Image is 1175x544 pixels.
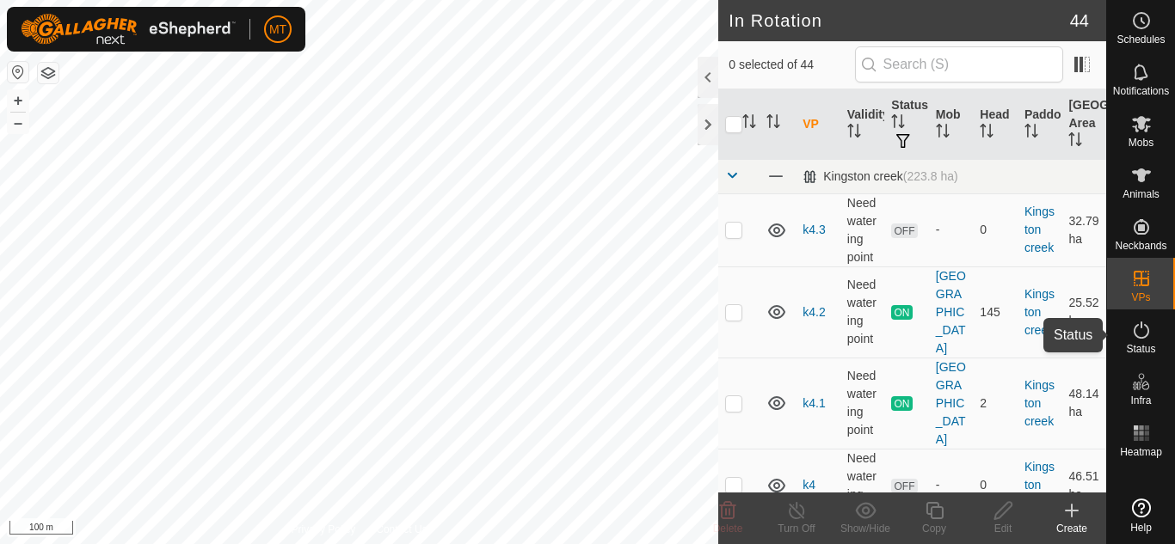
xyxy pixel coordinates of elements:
button: – [8,113,28,133]
td: Need watering point [840,449,885,522]
a: k4.3 [803,223,825,236]
p-sorticon: Activate to sort [766,117,780,131]
th: VP [796,89,840,160]
p-sorticon: Activate to sort [980,126,994,140]
a: Kingston creek [1024,378,1055,428]
td: 46.51 ha [1061,449,1106,522]
a: Kingston creek [1024,205,1055,254]
p-sorticon: Activate to sort [1068,135,1082,149]
span: Status [1126,344,1155,354]
td: Need watering point [840,193,885,266]
div: Turn Off [762,521,831,536]
th: [GEOGRAPHIC_DATA] Area [1061,89,1106,160]
p-sorticon: Activate to sort [936,126,950,140]
span: OFF [891,223,917,238]
td: 32.79 ha [1061,193,1106,266]
span: Delete [713,523,743,535]
p-sorticon: Activate to sort [1024,126,1038,140]
span: Notifications [1113,86,1169,96]
span: VPs [1131,292,1150,303]
button: Reset Map [8,62,28,83]
a: Help [1107,492,1175,540]
td: 0 [973,193,1018,266]
th: Paddock [1018,89,1062,160]
button: + [8,90,28,111]
span: Mobs [1129,138,1153,148]
span: Infra [1130,395,1151,406]
p-sorticon: Activate to sort [891,117,905,131]
div: Show/Hide [831,521,900,536]
td: 0 [973,449,1018,522]
a: Kingston creek [1024,460,1055,510]
input: Search (S) [855,46,1063,83]
span: ON [891,396,912,411]
a: Kingston creek [1024,287,1055,337]
a: k4.1 [803,396,825,410]
span: Heatmap [1120,447,1162,457]
td: 145 [973,266,1018,358]
span: Schedules [1117,34,1165,45]
span: MT [269,21,286,39]
span: (223.8 ha) [903,169,958,183]
div: Edit [969,521,1037,536]
a: Privacy Policy [292,522,356,537]
img: Gallagher Logo [21,14,236,45]
th: Mob [929,89,974,160]
div: Create [1037,521,1106,536]
td: Need watering point [840,358,885,449]
a: Contact Us [376,522,427,537]
span: 0 selected of 44 [729,56,854,74]
div: - [936,476,967,494]
span: Help [1130,523,1152,533]
p-sorticon: Activate to sort [847,126,861,140]
a: k4 [803,478,815,492]
div: [GEOGRAPHIC_DATA] [936,358,967,449]
span: OFF [891,479,917,493]
span: Neckbands [1115,241,1166,251]
td: Need watering point [840,266,885,358]
div: Kingston creek [803,169,957,184]
span: 44 [1070,8,1089,34]
button: Map Layers [38,63,58,83]
span: ON [891,305,912,320]
td: 48.14 ha [1061,358,1106,449]
th: Validity [840,89,885,160]
td: 2 [973,358,1018,449]
span: Animals [1123,189,1160,199]
div: - [936,221,967,239]
th: Head [973,89,1018,160]
h2: In Rotation [729,10,1070,31]
th: Status [884,89,929,160]
p-sorticon: Activate to sort [742,117,756,131]
div: Copy [900,521,969,536]
div: [GEOGRAPHIC_DATA] [936,267,967,358]
td: 25.52 ha [1061,266,1106,358]
a: k4.2 [803,305,825,319]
